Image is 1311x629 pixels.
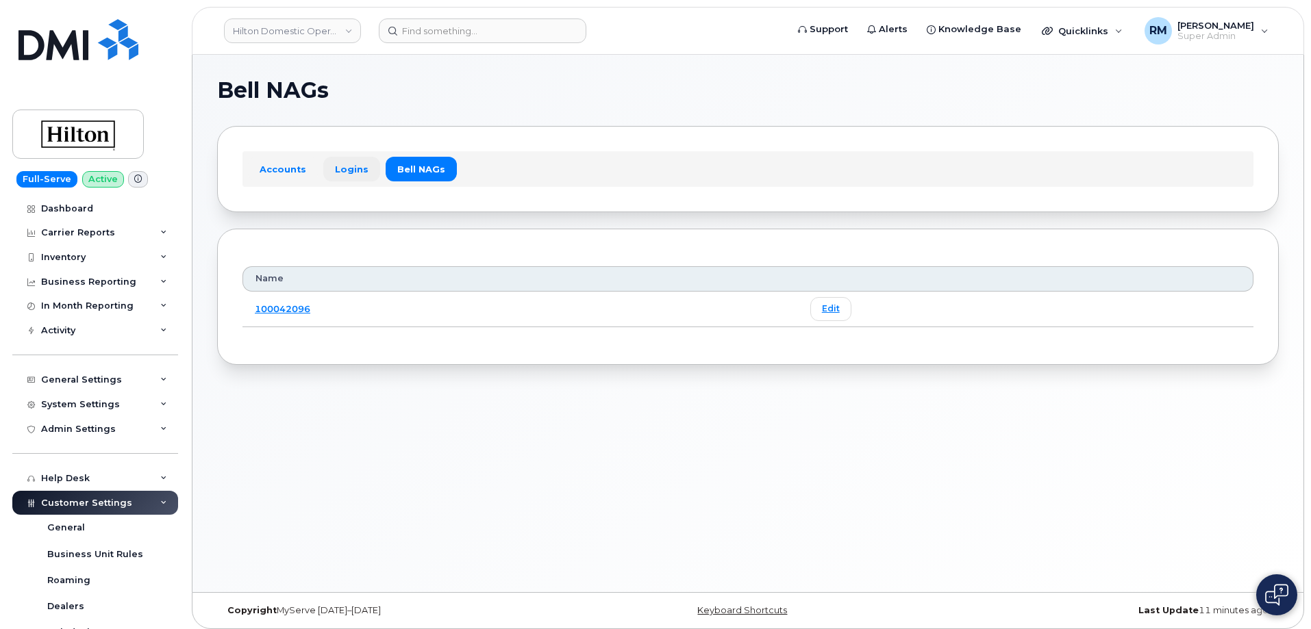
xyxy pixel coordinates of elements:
a: Edit [810,297,851,321]
a: Bell NAGs [386,157,457,181]
span: Bell NAGs [217,80,329,101]
div: MyServe [DATE]–[DATE] [217,605,571,616]
a: 100042096 [255,303,310,314]
a: Keyboard Shortcuts [697,605,787,615]
strong: Last Update [1138,605,1199,615]
a: Accounts [248,157,318,181]
a: Logins [323,157,380,181]
div: 11 minutes ago [925,605,1279,616]
strong: Copyright [227,605,277,615]
th: Name [242,266,798,291]
img: Open chat [1265,584,1288,606]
